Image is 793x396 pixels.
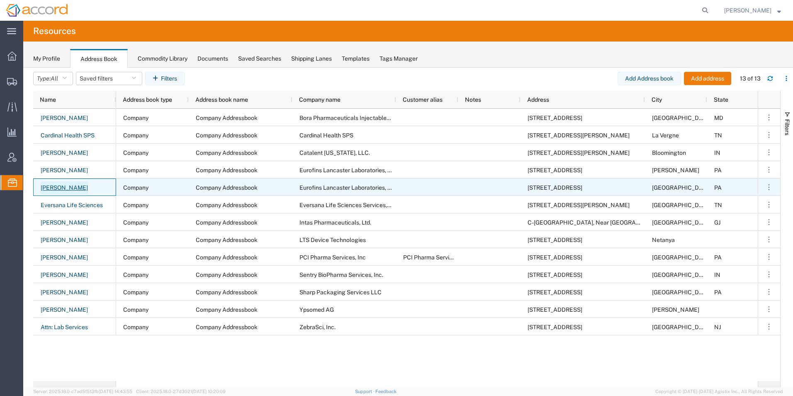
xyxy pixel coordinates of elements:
span: Eurofins Lancaster Laboratories, Inc. [299,167,397,174]
span: GJ [714,219,720,226]
a: [PERSON_NAME] [40,303,88,317]
span: Company Addressbook [196,324,258,330]
div: 13 of 13 [740,74,761,83]
span: Company [123,271,148,278]
div: Shipping Lanes [291,54,332,63]
span: Company [123,202,148,208]
span: Company Addressbook [196,167,258,174]
span: Branchburg [652,324,711,330]
span: Company [123,219,148,226]
div: Tags Manager [379,54,418,63]
span: Company [123,167,148,174]
span: Intas Pharmaceuticals, Ltd. [299,219,371,226]
a: Eversana Life Sciences [40,199,103,212]
a: Attn: Lab Services [40,321,88,334]
span: All [51,75,58,82]
span: 50 County Line Road [528,324,582,330]
div: Saved Searches [238,54,281,63]
span: Client: 2025.18.0-27d3021 [136,389,226,394]
div: Documents [197,54,228,63]
h4: Resources [33,21,76,42]
span: 1111 South Paca St. [528,115,582,121]
div: Templates [342,54,370,63]
span: LTS Device Technologies [299,237,366,243]
span: State [714,96,728,103]
img: logo [6,4,68,17]
span: IN [714,271,720,278]
span: Company Addressbook [196,219,258,226]
span: 3001 Red Lion Road [528,254,582,261]
span: Allentown [652,289,711,296]
span: Company Addressbook [196,306,258,313]
span: Company Addressbook [196,149,258,156]
span: [DATE] 14:43:55 [99,389,132,394]
span: Netanya [652,237,675,243]
span: TN [714,202,722,208]
span: Company Addressbook [196,289,258,296]
span: Company [123,254,148,261]
a: [PERSON_NAME] [40,269,88,282]
span: Address book type [123,96,172,103]
span: Bloomington [652,149,686,156]
span: Eversana Life Sciences Services, LLC. [299,202,400,208]
div: Commodity Library [138,54,187,63]
span: Address book name [195,96,248,103]
span: Company [123,184,148,191]
a: [PERSON_NAME] [40,234,88,247]
a: Cardinal Health SPS [40,129,95,142]
span: Company [123,324,148,330]
span: Memphis [652,202,711,208]
span: ZebraSci, Inc. [299,324,336,330]
span: Lancaster [652,184,711,191]
div: My Profile [33,54,60,63]
span: PCI Pharma Services, Inc [299,254,366,261]
span: 100 Market Square South [528,167,582,174]
span: [DATE] 10:20:09 [192,389,226,394]
span: Ypsomed AG [299,306,334,313]
span: Company [123,306,148,313]
span: Company [123,132,148,139]
span: MD [714,115,723,121]
span: Lauren Pederson [724,6,771,15]
button: [PERSON_NAME] [724,5,781,15]
span: 1300 S Patterson Drive [528,149,630,156]
span: 4605 Decatur Boulevard [528,271,582,278]
span: Company Addressbook [196,184,258,191]
span: Burgdorf [652,306,699,313]
span: Baltimore [652,115,711,121]
span: Indianapolis [652,271,711,278]
span: Catalent Indiana, LLC. [299,149,370,156]
span: Company Addressbook [196,132,258,139]
span: Sentry BioPharma Services, Inc. [299,271,383,278]
a: [PERSON_NAME] [40,164,88,177]
span: NJ [714,324,721,330]
span: PA [714,289,722,296]
span: Cardinal Health SPS [299,132,353,139]
span: Notes [465,96,481,103]
a: [PERSON_NAME] [40,112,88,125]
div: Address Book [70,49,128,68]
span: Brunnmattstrasse 6 [528,306,582,313]
span: Company [123,149,148,156]
span: Company Addressbook [196,271,258,278]
span: Company [123,115,148,121]
span: Company Addressbook [196,115,258,121]
span: Name [40,96,56,103]
span: Company name [299,96,341,103]
a: [PERSON_NAME] [40,251,88,264]
span: La Vergne [652,132,679,139]
span: C-Wing Corporate House, Near Sola Bridge [528,219,669,226]
span: City [652,96,662,103]
span: Company Addressbook [196,237,258,243]
span: 7339 Industrial Blvd. [528,289,582,296]
button: Saved filters [76,72,142,85]
span: Sharp Packaging Services LLC [299,289,382,296]
span: Server: 2025.18.0-c7ad5f513fb [33,389,132,394]
span: Address [527,96,549,103]
button: Add Address book [618,72,681,85]
span: TN [714,132,722,139]
button: Type:All [33,72,73,85]
span: Bora Pharmaceuticals Injectables Inc. [299,115,400,121]
span: 15 Ingram Blvd. [528,132,630,139]
span: PA [714,167,722,174]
